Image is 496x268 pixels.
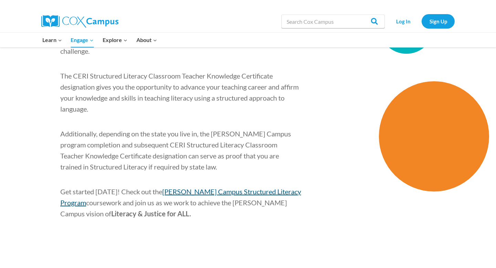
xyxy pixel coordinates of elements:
button: Child menu of About [132,33,162,47]
span: Literacy & Justice for ALL. [111,209,191,218]
nav: Primary Navigation [38,33,161,47]
input: Search Cox Campus [281,14,385,28]
span: Get started [DATE]! Check out the [60,187,162,196]
button: Child menu of Learn [38,33,66,47]
a: [PERSON_NAME] Campus Structured Literacy Program [60,187,301,207]
button: Child menu of Engage [66,33,99,47]
button: Child menu of Explore [98,33,132,47]
a: Sign Up [422,14,455,28]
a: Log In [388,14,418,28]
span: The CERI Structured Literacy Classroom Teacher Knowledge Certificate designation gives you the op... [60,72,299,113]
img: Cox Campus [41,15,118,28]
span: Additionally, depending on the state you live in, the [PERSON_NAME] Campus program completion and... [60,130,291,171]
span: coursework and join us as we work to achieve the [PERSON_NAME] Campus vision of [60,198,287,218]
nav: Secondary Navigation [388,14,455,28]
